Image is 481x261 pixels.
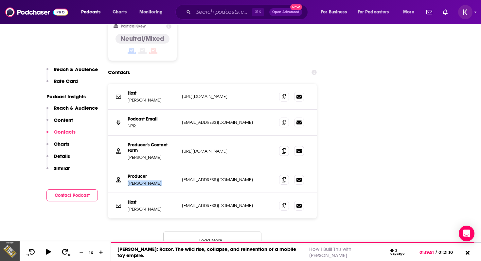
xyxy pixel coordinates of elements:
[46,66,98,78] button: Reach & Audience
[182,177,269,182] p: [EMAIL_ADDRESS][DOMAIN_NAME]
[54,117,73,123] p: Content
[135,7,171,17] button: open menu
[440,7,450,18] a: Show notifications dropdown
[27,254,29,256] span: 10
[128,206,177,212] p: [PERSON_NAME]
[59,248,72,256] button: 30
[46,105,98,117] button: Reach & Audience
[272,10,299,14] span: Open Advanced
[163,232,261,249] button: Load More...
[81,8,100,17] span: Podcasts
[182,94,269,99] p: [URL][DOMAIN_NAME]
[419,250,436,255] span: 01:19:51
[54,105,98,111] p: Reach & Audience
[128,174,177,179] p: Producer
[437,250,459,255] span: 01:21:10
[46,141,69,153] button: Charts
[182,120,269,125] p: [EMAIL_ADDRESS][DOMAIN_NAME]
[113,8,127,17] span: Charts
[128,116,177,122] p: Podcast Email
[128,180,177,186] p: [PERSON_NAME]
[182,203,269,208] p: [EMAIL_ADDRESS][DOMAIN_NAME]
[46,78,78,90] button: Rate Card
[436,250,437,255] span: /
[139,8,163,17] span: Monitoring
[403,8,414,17] span: More
[309,246,351,258] a: How I Built This with [PERSON_NAME]
[316,7,355,17] button: open menu
[128,97,177,103] p: [PERSON_NAME]
[108,66,130,79] h2: Contacts
[128,123,177,129] p: NPR
[77,7,109,17] button: open menu
[128,155,177,160] p: [PERSON_NAME]
[46,153,70,165] button: Details
[46,93,98,100] p: Podcast Insights
[399,7,422,17] button: open menu
[117,246,296,258] a: [PERSON_NAME]: Razor. The wild rise, collapse, and reinvention of a mobile toy empire.
[269,8,302,16] button: Open AdvancedNew
[321,8,347,17] span: For Business
[121,24,146,28] h2: Political Skew
[46,165,70,177] button: Similar
[54,165,70,171] p: Similar
[182,5,314,20] div: Search podcasts, credits, & more...
[290,4,302,10] span: New
[424,7,435,18] a: Show notifications dropdown
[353,7,399,17] button: open menu
[390,249,410,256] div: 2 days ago
[108,7,131,17] a: Charts
[68,254,70,256] span: 30
[25,248,38,256] button: 10
[121,35,164,43] h4: Neutral/Mixed
[54,141,69,147] p: Charts
[86,250,97,255] div: 1 x
[54,66,98,72] p: Reach & Audience
[5,6,68,18] img: Podchaser - Follow, Share and Rate Podcasts
[54,78,78,84] p: Rate Card
[46,189,98,201] button: Contact Podcast
[458,5,472,19] button: Show profile menu
[54,129,76,135] p: Contacts
[128,90,177,96] p: Host
[459,226,474,241] div: Open Intercom Messenger
[128,199,177,205] p: Host
[458,5,472,19] img: User Profile
[193,7,252,17] input: Search podcasts, credits, & more...
[54,153,70,159] p: Details
[46,129,76,141] button: Contacts
[358,8,389,17] span: For Podcasters
[128,142,177,153] p: Producer's Contact Form
[252,8,264,16] span: ⌘ K
[458,5,472,19] span: Logged in as kwignall
[46,117,73,129] button: Content
[182,148,269,154] p: [URL][DOMAIN_NAME]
